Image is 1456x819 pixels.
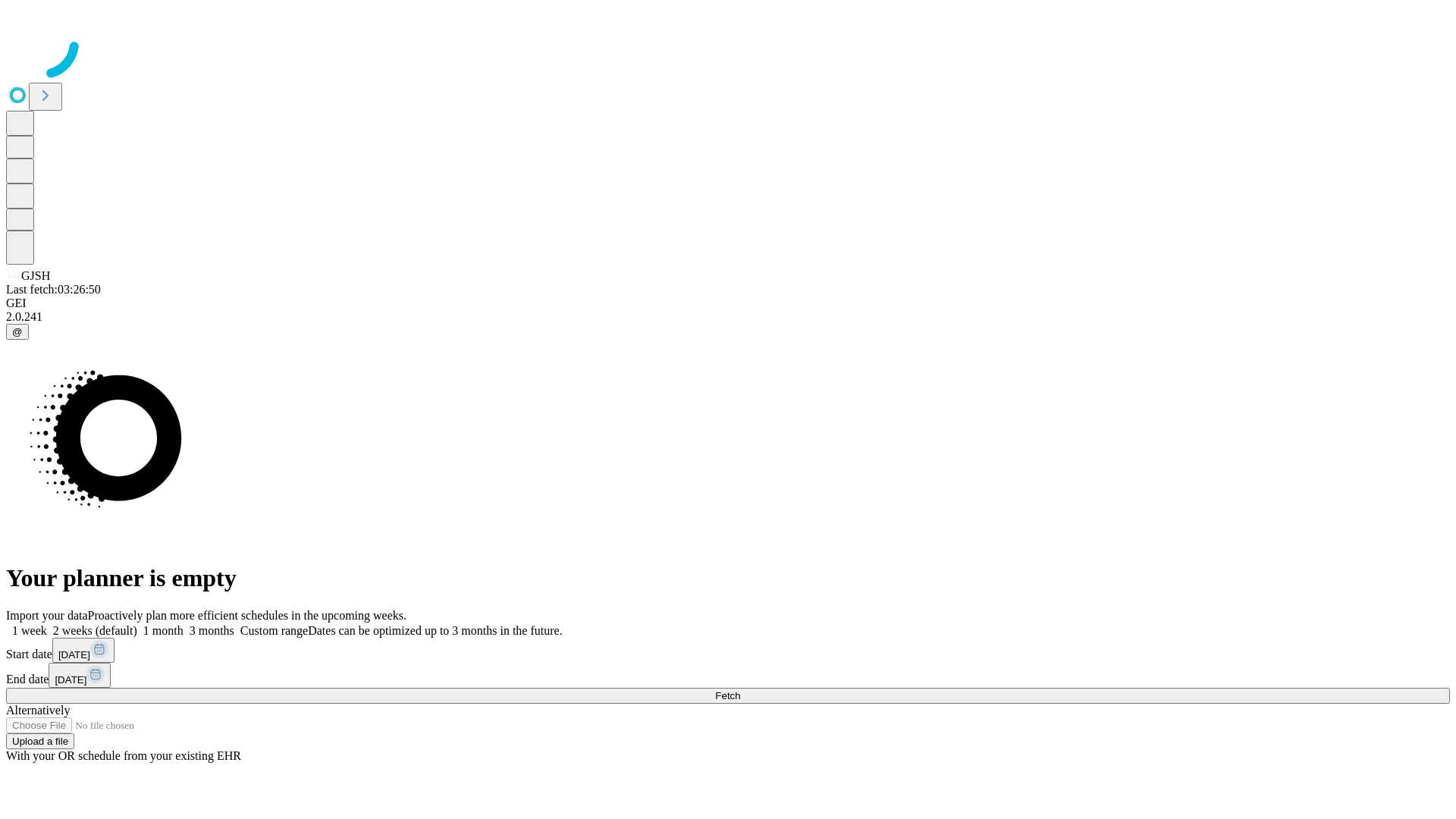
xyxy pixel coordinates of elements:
[12,326,23,337] span: @
[6,749,241,762] span: With your OR schedule from your existing EHR
[6,283,101,296] span: Last fetch: 03:26:50
[143,624,184,637] span: 1 month
[240,624,308,637] span: Custom range
[190,624,234,637] span: 3 months
[308,624,562,637] span: Dates can be optimized up to 3 months in the future.
[6,310,1450,324] div: 2.0.241
[53,624,137,637] span: 2 weeks (default)
[715,690,740,701] span: Fetch
[6,297,1450,310] div: GEI
[6,663,1450,688] div: End date
[6,688,1450,704] button: Fetch
[6,704,70,717] span: Alternatively
[58,649,90,661] span: [DATE]
[6,564,1450,592] h1: Your planner is empty
[21,269,50,282] span: GJSH
[6,733,74,749] button: Upload a file
[49,663,111,688] button: [DATE]
[6,609,88,622] span: Import your data
[52,638,115,663] button: [DATE]
[6,638,1450,663] div: Start date
[88,609,406,622] span: Proactively plan more efficient schedules in the upcoming weeks.
[6,324,29,340] button: @
[55,674,86,686] span: [DATE]
[12,624,47,637] span: 1 week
